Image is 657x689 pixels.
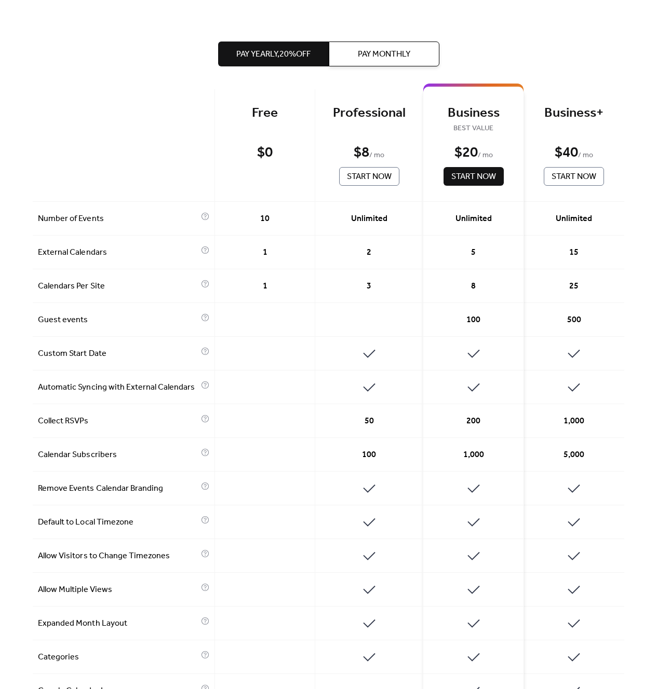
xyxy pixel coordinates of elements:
span: Custom Start Date [38,348,198,360]
span: 15 [569,246,579,259]
span: 8 [471,280,476,293]
div: Business [439,105,508,122]
span: Unlimited [351,213,387,225]
span: Unlimited [455,213,492,225]
span: Guest events [38,314,198,326]
button: Pay Yearly,20%off [218,42,329,66]
span: Automatic Syncing with External Calendars [38,381,198,394]
span: External Calendars [38,246,198,259]
span: Expanded Month Layout [38,617,198,630]
button: Start Now [544,167,604,186]
button: Start Now [444,167,504,186]
span: Start Now [451,171,496,183]
span: 50 [365,415,374,428]
span: Calendars Per Site [38,280,198,293]
span: 100 [362,449,376,461]
span: 5 [471,246,476,259]
div: Free [231,105,300,122]
span: 10 [260,213,270,225]
span: Pay Monthly [358,48,410,61]
span: 500 [567,314,581,326]
div: $ 40 [555,144,578,162]
div: $ 20 [454,144,478,162]
span: Start Now [347,171,392,183]
span: Allow Multiple Views [38,584,198,596]
button: Start Now [339,167,399,186]
span: 1 [263,246,267,259]
span: 200 [466,415,480,428]
span: 1,000 [564,415,584,428]
span: 100 [466,314,480,326]
span: Start Now [552,171,596,183]
div: $ 8 [354,144,369,162]
span: 1 [263,280,267,293]
div: $ 0 [257,144,273,162]
span: / mo [478,149,493,162]
span: 25 [569,280,579,293]
span: Calendar Subscribers [38,449,198,461]
span: 1,000 [463,449,484,461]
span: Allow Visitors to Change Timezones [38,550,198,562]
span: Collect RSVPs [38,415,198,428]
div: Professional [331,105,407,122]
span: Number of Events [38,213,198,225]
span: BEST VALUE [439,122,508,135]
span: 2 [367,246,371,259]
span: Categories [38,651,198,664]
span: 5,000 [564,449,584,461]
span: Unlimited [556,213,592,225]
span: Remove Events Calendar Branding [38,483,198,495]
button: Pay Monthly [329,42,439,66]
span: / mo [369,149,384,162]
span: / mo [578,149,593,162]
span: Default to Local Timezone [38,516,198,529]
span: 3 [367,280,371,293]
div: Business+ [540,105,609,122]
span: Pay Yearly, 20% off [236,48,311,61]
